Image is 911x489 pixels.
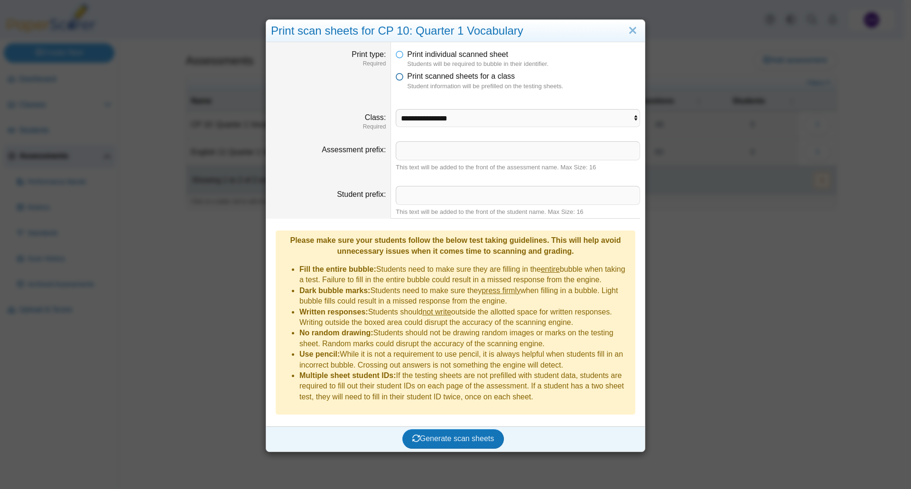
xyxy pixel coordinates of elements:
dfn: Student information will be prefilled on the testing sheets. [407,82,640,91]
u: entire [541,265,560,273]
li: Students should outside the allotted space for written responses. Writing outside the boxed area ... [299,307,631,328]
li: Students need to make sure they when filling in a bubble. Light bubble fills could result in a mi... [299,286,631,307]
li: While it is not a requirement to use pencil, it is always helpful when students fill in an incorr... [299,349,631,370]
u: press firmly [482,286,521,295]
label: Print type [352,50,386,58]
li: Students should not be drawing random images or marks on the testing sheet. Random marks could di... [299,328,631,349]
span: Generate scan sheets [412,434,494,443]
dfn: Required [271,60,386,68]
b: Fill the entire bubble: [299,265,376,273]
button: Generate scan sheets [402,429,504,448]
a: Close [625,23,640,39]
div: Print scan sheets for CP 10: Quarter 1 Vocabulary [266,20,645,42]
label: Student prefix [337,190,386,198]
b: Please make sure your students follow the below test taking guidelines. This will help avoid unne... [290,236,621,255]
div: This text will be added to the front of the assessment name. Max Size: 16 [396,163,640,172]
li: Students need to make sure they are filling in the bubble when taking a test. Failure to fill in ... [299,264,631,286]
dfn: Students will be required to bubble in their identifier. [407,60,640,68]
dfn: Required [271,123,386,131]
span: Print scanned sheets for a class [407,72,515,80]
span: Print individual scanned sheet [407,50,508,58]
b: Written responses: [299,308,368,316]
li: If the testing sheets are not prefilled with student data, students are required to fill out thei... [299,370,631,402]
div: This text will be added to the front of the student name. Max Size: 16 [396,208,640,216]
label: Class [365,113,386,121]
b: Dark bubble marks: [299,286,370,295]
label: Assessment prefix [322,146,386,154]
b: No random drawing: [299,329,373,337]
b: Multiple sheet student IDs: [299,371,396,379]
b: Use pencil: [299,350,340,358]
u: not write [422,308,451,316]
